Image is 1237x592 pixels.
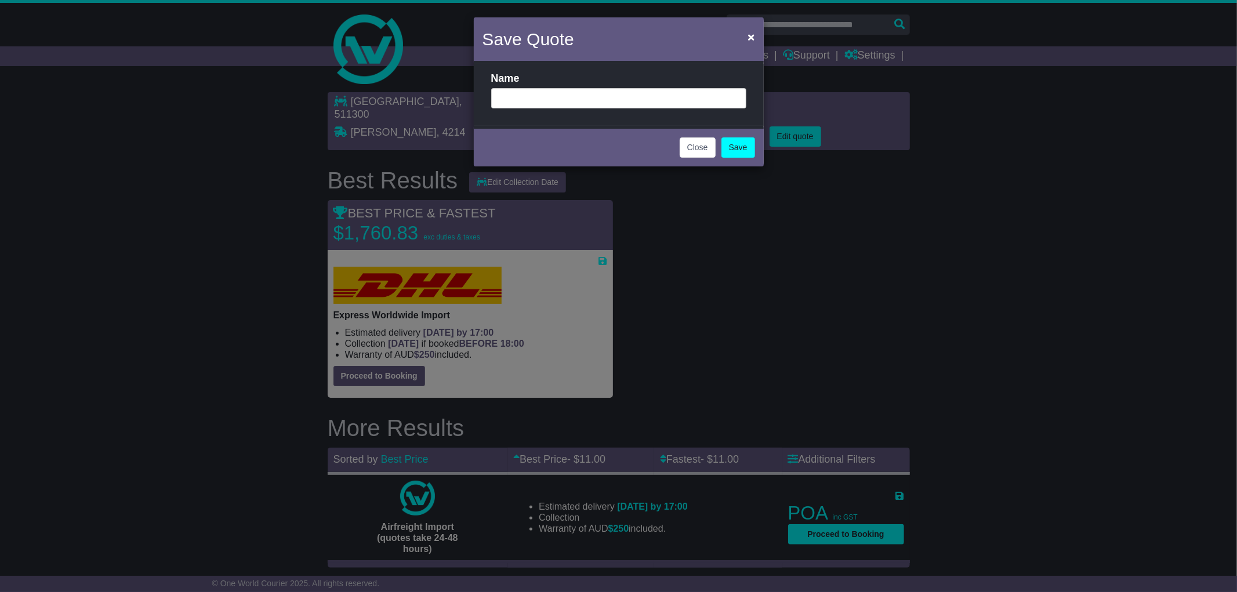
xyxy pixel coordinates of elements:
[721,137,755,158] a: Save
[483,26,574,52] h4: Save Quote
[742,25,760,49] button: Close
[748,30,754,43] span: ×
[491,72,520,85] label: Name
[680,137,716,158] button: Close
